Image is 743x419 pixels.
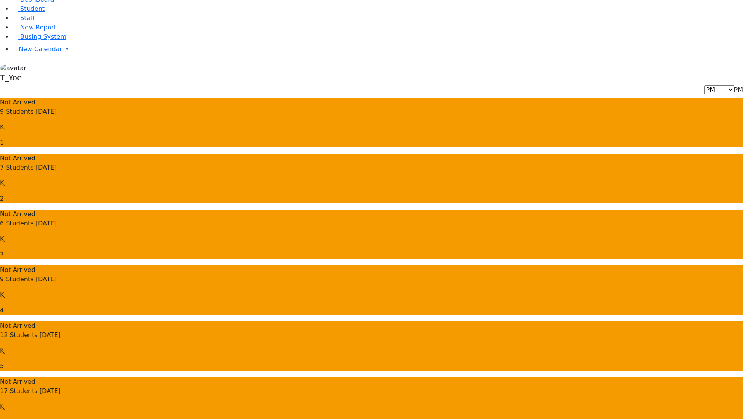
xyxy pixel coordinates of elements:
[12,33,66,40] a: Busing System
[734,86,743,93] span: PM
[19,45,62,53] span: New Calendar
[20,14,35,22] span: Staff
[12,5,45,12] a: Student
[12,14,35,22] a: Staff
[20,33,66,40] span: Busing System
[20,5,45,12] span: Student
[12,42,743,57] a: New Calendar
[12,24,56,31] a: New Report
[20,24,56,31] span: New Report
